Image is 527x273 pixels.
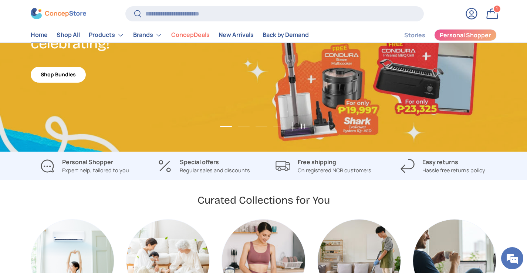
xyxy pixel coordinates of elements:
strong: Special offers [180,158,219,166]
strong: Personal Shopper [62,158,113,166]
span: Personal Shopper [440,32,491,38]
a: Stories [404,28,425,42]
nav: Secondary [386,28,497,42]
a: Shop Bundles [31,67,86,83]
a: ConcepDeals [171,28,210,42]
a: Personal Shopper Expert help, tailored to you [31,158,138,174]
a: Free shipping On registered NCR customers [270,158,377,174]
nav: Primary [31,28,309,42]
h2: Curated Collections for You [197,194,330,207]
a: Easy returns Hassle free returns policy [389,158,497,174]
a: Special offers Regular sales and discounts [150,158,258,174]
a: Personal Shopper [434,29,497,41]
p: Expert help, tailored to you [62,166,129,174]
a: New Arrivals [219,28,254,42]
a: Shop All [57,28,80,42]
p: Regular sales and discounts [180,166,250,174]
strong: Easy returns [422,158,458,166]
a: Back by Demand [263,28,309,42]
strong: Free shipping [298,158,336,166]
p: Hassle free returns policy [422,166,485,174]
a: Home [31,28,48,42]
summary: Brands [129,28,167,42]
summary: Products [84,28,129,42]
span: 1 [496,6,498,12]
p: On registered NCR customers [298,166,371,174]
img: ConcepStore [31,8,86,20]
